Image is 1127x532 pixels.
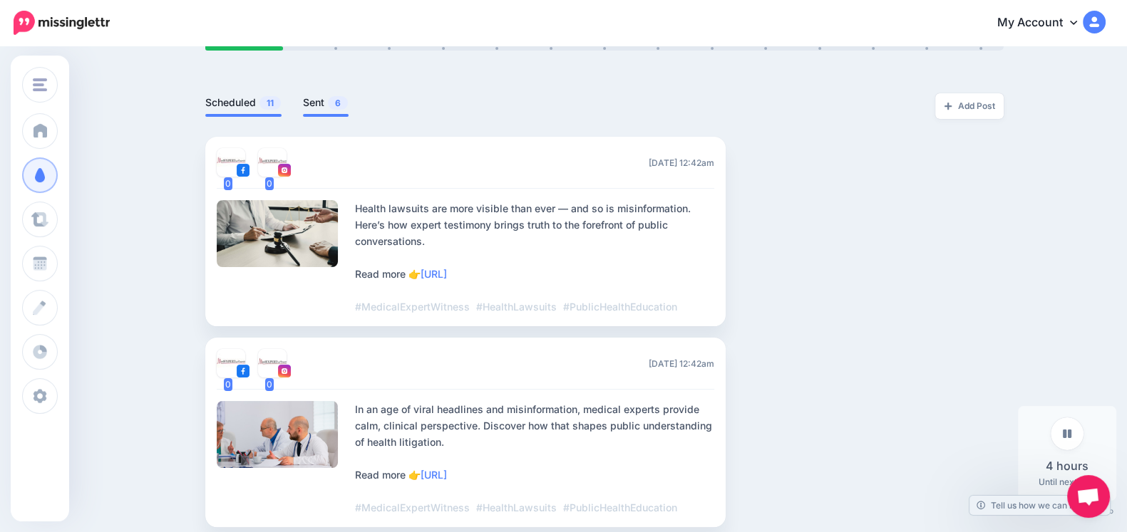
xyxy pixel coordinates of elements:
img: Missinglettr [14,11,110,35]
span: 0 [265,177,274,190]
img: 305933174_602458821573632_3149993063378354701_n-bsa153586.jpg [217,148,245,177]
div: Health lawsuits are more visible than ever — and so is misinformation. Here’s how expert testimon... [355,200,714,315]
img: menu.png [33,78,47,91]
div: Until next post [1018,406,1116,501]
div: Open chat [1067,475,1110,518]
span: #MedicalExpertWitness [355,501,470,513]
span: #PublicHealthEducation [563,501,677,513]
a: Scheduled11 [205,94,282,111]
img: 506057538_17845136586507218_6664547351864899788_n-bsa154837.jpg [258,148,287,177]
span: 11 [259,96,281,110]
img: plus-grey-dark.png [944,102,952,110]
span: 0 [224,378,232,391]
span: #HealthLawsuits [476,301,557,313]
a: Tell us how we can improve [969,496,1110,515]
span: 6 [328,96,348,110]
img: instagram-square.png [278,365,291,377]
div: In an age of viral headlines and misinformation, medical experts provide calm, clinical perspecti... [355,401,714,516]
span: #PublicHealthEducation [563,301,677,313]
img: instagram-square.png [278,164,291,177]
span: 0 [265,378,274,391]
span: #HealthLawsuits [476,501,557,513]
span: [DATE] 12:42am [649,357,714,370]
a: Add Post [935,93,1004,119]
span: [DATE] 12:42am [649,156,714,169]
a: [URL] [421,268,447,280]
img: facebook-square.png [237,164,249,177]
span: 4 hours [1046,457,1089,475]
a: My Account [983,6,1106,41]
img: 305933174_602458821573632_3149993063378354701_n-bsa153586.jpg [217,349,245,377]
img: 506057538_17845136586507218_6664547351864899788_n-bsa154837.jpg [258,349,287,377]
a: Sent6 [303,94,349,111]
span: 0 [224,177,232,190]
a: [URL] [421,469,447,481]
span: #MedicalExpertWitness [355,301,470,313]
img: facebook-square.png [237,365,249,377]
